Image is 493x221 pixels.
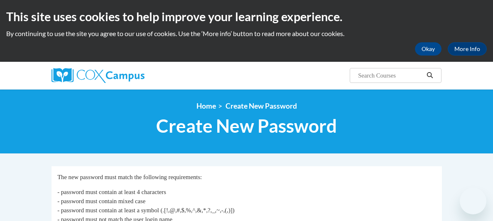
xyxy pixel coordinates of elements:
[196,102,216,110] a: Home
[448,42,487,56] a: More Info
[415,42,441,56] button: Okay
[6,8,487,25] h2: This site uses cookies to help improve your learning experience.
[52,68,173,83] a: Cox Campus
[357,70,424,80] input: Search Courses
[57,174,202,180] span: The new password must match the following requirements:
[460,188,486,214] iframe: Button to launch messaging window
[6,29,487,38] p: By continuing to use the site you agree to our use of cookies. Use the ‘More info’ button to read...
[156,115,337,137] span: Create New Password
[424,70,436,80] button: Search
[226,102,297,110] span: Create New Password
[52,68,145,83] img: Cox Campus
